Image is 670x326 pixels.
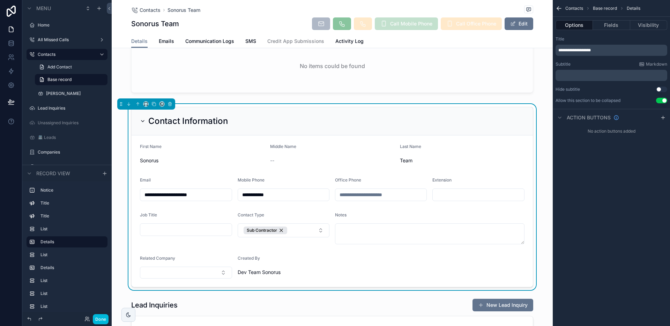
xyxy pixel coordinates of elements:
[40,239,102,245] label: Details
[247,228,277,233] span: Sub Contractor
[131,7,161,14] a: Contacts
[40,252,102,258] label: List
[556,61,571,67] label: Subtitle
[556,20,593,30] button: Options
[159,35,174,49] a: Emails
[38,52,94,57] label: Contacts
[140,212,157,217] span: Job Title
[167,7,200,14] a: Sonorus Team
[40,265,102,271] label: Details
[185,38,234,45] span: Communication Logs
[131,38,148,45] span: Details
[267,35,324,49] a: Credit App Submissions
[553,126,670,137] div: No action buttons added
[593,6,617,11] span: Base record
[593,20,630,30] button: Fields
[47,64,72,70] span: Add Contact
[36,170,70,177] span: Record view
[400,144,421,149] span: Last Name
[245,35,256,49] a: SMS
[159,38,174,45] span: Emails
[238,255,260,261] span: Created By
[40,187,102,193] label: Notice
[40,213,102,219] label: Title
[244,227,287,234] button: Unselect 5
[38,149,103,155] label: Companies
[505,17,533,30] button: Edit
[38,22,103,28] label: Home
[38,37,94,43] label: All Missed Calls
[565,6,583,11] span: Contacts
[140,144,162,149] span: First Name
[627,6,640,11] span: Details
[140,177,151,183] span: Email
[238,269,281,276] span: Dev Team Sonorus
[270,157,274,164] span: --
[47,77,72,82] span: Base record
[646,61,667,67] span: Markdown
[40,278,102,283] label: List
[40,226,102,232] label: List
[185,35,234,49] a: Communication Logs
[556,98,620,103] label: Allow this section to be collapsed
[556,70,667,81] div: scrollable content
[335,212,347,217] span: Notes
[630,20,667,30] button: Visibility
[38,120,103,126] label: Unassigned Inquiries
[335,177,361,183] span: Office Phone
[400,157,524,164] span: Team
[22,181,112,312] div: scrollable content
[140,267,232,279] button: Select Button
[38,105,103,111] label: Lead Inquiries
[40,304,102,309] label: List
[40,291,102,296] label: List
[36,5,51,12] span: Menu
[40,200,102,206] label: Title
[131,35,148,48] a: Details
[432,177,452,183] span: Extension
[238,177,265,183] span: Mobile Phone
[140,255,175,261] span: Related Company
[140,7,161,14] span: Contacts
[46,91,103,96] label: [PERSON_NAME]
[639,61,667,67] a: Markdown
[556,36,564,42] label: Title
[335,38,364,45] span: Activity Log
[567,114,611,121] span: Action buttons
[38,164,103,170] label: All Transactions
[270,144,296,149] span: Middle Name
[556,45,667,56] div: scrollable content
[335,35,364,49] a: Activity Log
[238,212,264,217] span: Contact Type
[140,157,265,164] span: Sonorus
[238,223,330,237] button: Select Button
[35,61,107,73] a: Add Contact
[267,38,324,45] span: Credit App Submissions
[38,135,103,140] label: 📇 Leads
[35,74,107,85] a: Base record
[93,314,109,324] button: Done
[131,19,179,29] h1: Sonorus Team
[556,87,580,92] label: Hide subtitle
[148,116,228,127] h2: Contact Information
[245,38,256,45] span: SMS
